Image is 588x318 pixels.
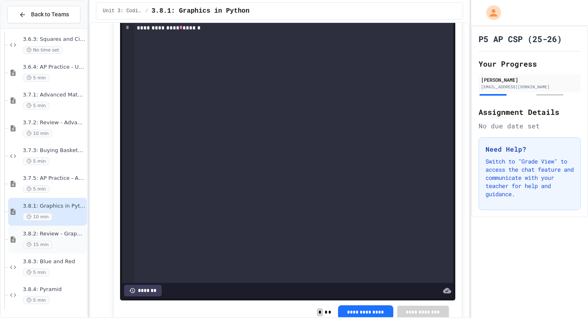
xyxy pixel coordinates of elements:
[23,231,85,237] span: 3.8.2: Review - Graphics in Python
[103,8,142,14] span: Unit 3: Coding
[479,106,581,118] h2: Assignment Details
[23,157,49,165] span: 5 min
[23,269,49,276] span: 5 min
[23,46,63,54] span: No time set
[151,6,249,16] span: 3.8.1: Graphics in Python
[23,130,52,137] span: 10 min
[23,286,85,293] span: 3.8.4: Pyramid
[145,8,148,14] span: /
[23,258,85,265] span: 3.8.3: Blue and Red
[7,6,80,23] button: Back to Teams
[23,119,85,126] span: 3.7.2: Review - Advanced Math in Python
[23,175,85,182] span: 3.7.5: AP Practice - Arithmetic Operators
[481,76,578,83] div: [PERSON_NAME]
[23,296,49,304] span: 5 min
[23,241,52,249] span: 15 min
[478,3,503,22] div: My Account
[23,185,49,193] span: 5 min
[23,213,52,221] span: 10 min
[31,10,69,19] span: Back to Teams
[23,36,85,43] span: 3.6.3: Squares and Circles
[479,121,581,131] div: No due date set
[23,64,85,71] span: 3.6.4: AP Practice - User Input
[486,157,574,198] p: Switch to "Grade View" to access the chat feature and communicate with your teacher for help and ...
[23,147,85,154] span: 3.7.3: Buying Basketballs
[23,74,49,82] span: 5 min
[23,92,85,99] span: 3.7.1: Advanced Math in Python
[486,144,574,154] h3: Need Help?
[479,58,581,69] h2: Your Progress
[23,102,49,110] span: 5 min
[479,33,562,45] h1: P5 AP CSP (25-26)
[481,84,578,90] div: [EMAIL_ADDRESS][DOMAIN_NAME]
[23,203,85,210] span: 3.8.1: Graphics in Python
